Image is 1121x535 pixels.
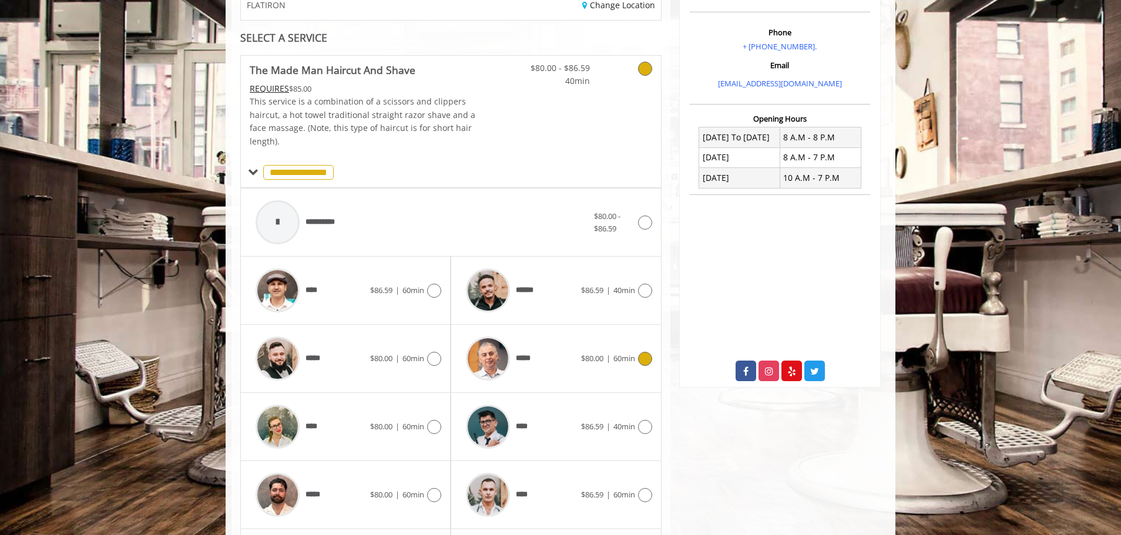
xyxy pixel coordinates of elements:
span: $86.59 [581,421,603,432]
span: $80.00 - $86.59 [521,62,590,75]
span: $80.00 - $86.59 [594,211,620,234]
div: SELECT A SERVICE [240,32,662,43]
h3: Opening Hours [690,115,870,123]
span: | [606,285,610,295]
b: The Made Man Haircut And Shave [250,62,415,78]
span: 60min [613,353,635,364]
span: $80.00 [370,489,392,500]
span: $86.59 [581,285,603,295]
span: $80.00 [370,421,392,432]
span: | [606,489,610,500]
span: 60min [402,353,424,364]
span: $80.00 [370,353,392,364]
span: | [395,489,400,500]
span: | [395,353,400,364]
span: | [606,353,610,364]
span: 40min [521,75,590,88]
span: FLATIRON [247,1,286,9]
p: This service is a combination of a scissors and clippers haircut, a hot towel traditional straigh... [250,95,486,148]
span: $86.59 [370,285,392,295]
span: 40min [613,421,635,432]
span: This service needs some Advance to be paid before we block your appointment [250,83,289,94]
span: | [395,421,400,432]
span: $80.00 [581,353,603,364]
span: 60min [613,489,635,500]
span: | [606,421,610,432]
span: 40min [613,285,635,295]
td: [DATE] [699,147,780,167]
span: 60min [402,421,424,432]
td: [DATE] [699,168,780,188]
a: + [PHONE_NUMBER]. [743,41,817,52]
td: 8 A.M - 8 P.M [780,127,861,147]
div: $85.00 [250,82,486,95]
span: $86.59 [581,489,603,500]
span: 60min [402,285,424,295]
td: [DATE] To [DATE] [699,127,780,147]
h3: Phone [693,28,867,36]
a: [EMAIL_ADDRESS][DOMAIN_NAME] [718,78,842,89]
td: 10 A.M - 7 P.M [780,168,861,188]
span: 60min [402,489,424,500]
span: | [395,285,400,295]
h3: Email [693,61,867,69]
td: 8 A.M - 7 P.M [780,147,861,167]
